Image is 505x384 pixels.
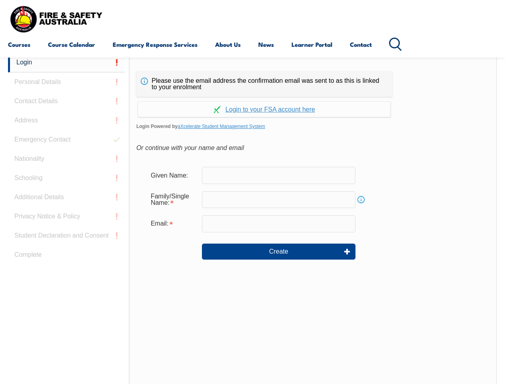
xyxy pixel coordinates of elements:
[144,189,202,210] div: Family/Single Name is required.
[178,124,265,129] a: aXcelerate Student Management System
[215,35,241,54] a: About Us
[144,216,202,231] div: Email is required.
[113,35,198,54] a: Emergency Response Services
[48,35,95,54] a: Course Calendar
[350,35,372,54] a: Contact
[214,106,221,113] img: Log in withaxcelerate
[258,35,274,54] a: News
[8,35,30,54] a: Courses
[291,35,332,54] a: Learner Portal
[144,168,202,183] div: Given Name:
[136,71,392,97] div: Please use the email address the confirmation email was sent to as this is linked to your enrolment
[136,120,490,132] span: Login Powered by
[136,142,490,154] div: Or continue with your name and email
[8,53,125,72] a: Login
[355,194,367,205] a: Info
[202,244,355,260] button: Create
